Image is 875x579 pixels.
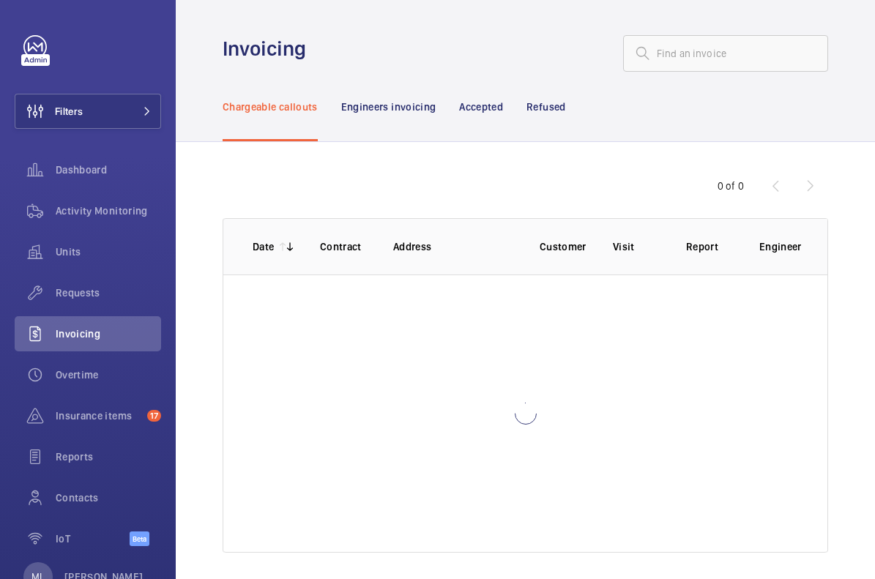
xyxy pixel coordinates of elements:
span: Beta [130,531,149,546]
span: Invoicing [56,326,161,341]
span: 17 [147,410,161,422]
p: Customer [540,239,589,254]
span: Insurance items [56,408,141,423]
span: Activity Monitoring [56,203,161,218]
p: Refused [526,100,565,114]
p: Report [686,239,736,254]
span: Dashboard [56,163,161,177]
p: Engineer [759,239,827,254]
span: Units [56,244,161,259]
p: Chargeable callouts [223,100,318,114]
p: Address [393,239,516,254]
p: Engineers invoicing [341,100,436,114]
p: Visit [613,239,663,254]
p: Date [253,239,274,254]
span: Filters [55,104,83,119]
span: Requests [56,285,161,300]
button: Filters [15,94,161,129]
span: IoT [56,531,130,546]
span: Contacts [56,490,161,505]
div: 0 of 0 [718,179,744,193]
span: Overtime [56,367,161,382]
input: Find an invoice [623,35,828,72]
p: Accepted [459,100,503,114]
h1: Invoicing [223,35,315,62]
span: Reports [56,449,161,464]
p: Contract [320,239,370,254]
